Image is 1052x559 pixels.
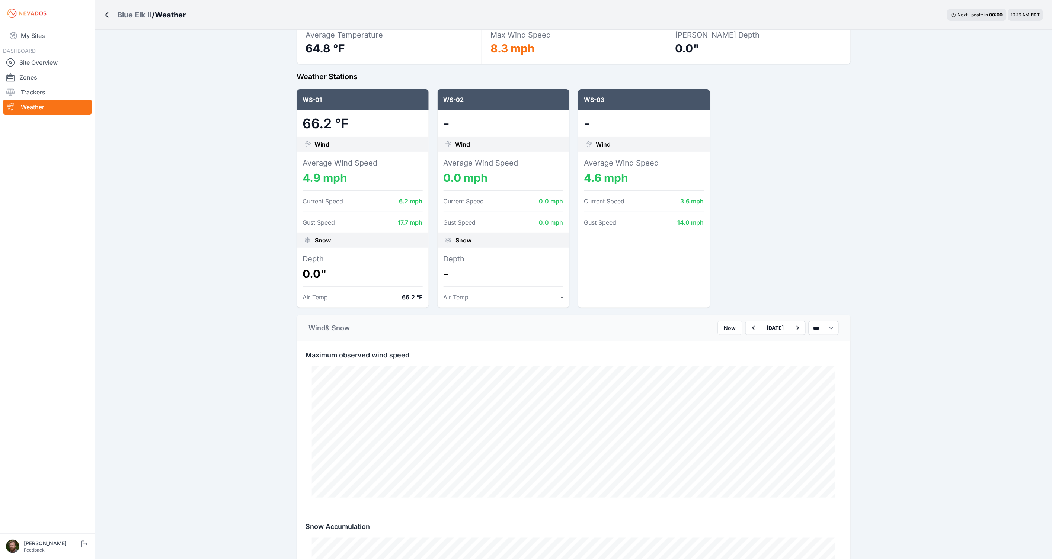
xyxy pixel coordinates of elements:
span: DASHBOARD [3,48,36,54]
span: Wind [315,140,330,149]
img: Nevados [6,7,48,19]
div: Wind & Snow [309,323,350,333]
dd: 0.0 mph [444,171,563,184]
h3: Weather [155,10,186,20]
a: Feedback [24,547,45,553]
dd: - [561,293,563,302]
img: Sam Prest [6,540,19,553]
dt: Gust Speed [584,218,617,227]
dt: Air Temp. [303,293,330,302]
a: Blue Elk II [117,10,152,20]
dd: - [584,116,704,131]
div: WS-02 [438,89,569,110]
dt: Average Wind Speed [584,158,704,168]
div: WS-01 [297,89,429,110]
div: 00 : 00 [989,12,1003,18]
dd: - [444,116,563,131]
dt: Gust Speed [444,218,476,227]
span: [PERSON_NAME] Depth [675,30,760,39]
div: Snow Accumulation [297,513,851,532]
dt: Current Speed [584,197,625,206]
div: WS-03 [578,89,710,110]
nav: Breadcrumb [104,5,186,25]
dd: 0.0" [303,267,423,280]
dd: - [444,267,563,280]
span: Wind [455,140,470,149]
dt: Average Wind Speed [444,158,563,168]
a: Trackers [3,85,92,100]
dt: Air Temp. [444,293,471,302]
dt: Average Wind Speed [303,158,423,168]
dd: 66.2 °F [402,293,423,302]
dt: Gust Speed [303,218,335,227]
a: Site Overview [3,55,92,70]
h2: Weather Stations [297,71,851,82]
dd: 0.0 mph [539,218,563,227]
dd: 3.6 mph [681,197,704,206]
a: Weather [3,100,92,115]
a: My Sites [3,27,92,45]
button: Now [718,321,742,335]
dd: 4.6 mph [584,171,704,184]
span: Snow [456,236,472,245]
span: Average Temperature [306,30,383,39]
span: 0.0" [675,42,700,55]
dt: Current Speed [303,197,343,206]
span: Next update in [958,12,988,17]
span: Snow [315,236,331,245]
span: EDT [1031,12,1040,17]
div: [PERSON_NAME] [24,540,80,547]
dt: Current Speed [444,197,484,206]
span: 8.3 mph [491,42,535,55]
button: [DATE] [761,321,790,335]
span: 10:16 AM [1011,12,1030,17]
span: Wind [596,140,611,149]
dd: 4.9 mph [303,171,423,184]
dd: 14.0 mph [678,218,704,227]
dt: Depth [444,254,563,264]
span: 64.8 °F [306,42,345,55]
dd: 0.0 mph [539,197,563,206]
div: Maximum observed wind speed [297,341,851,360]
dt: Depth [303,254,423,264]
dd: 6.2 mph [399,197,423,206]
dd: 66.2 °F [303,116,423,131]
span: Max Wind Speed [491,30,551,39]
span: / [152,10,155,20]
dd: 17.7 mph [398,218,423,227]
a: Zones [3,70,92,85]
